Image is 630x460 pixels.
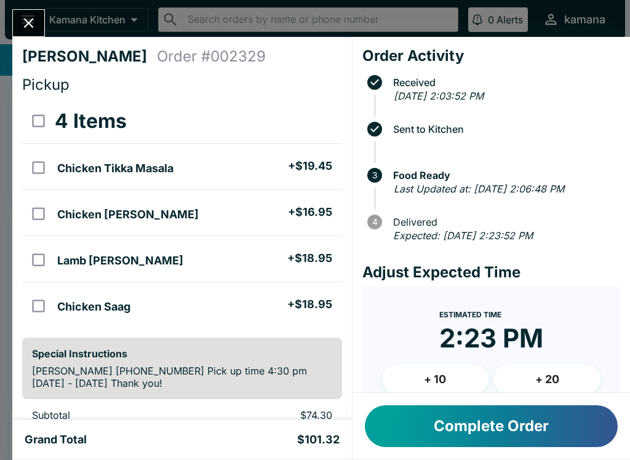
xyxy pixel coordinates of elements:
[439,322,543,354] time: 2:23 PM
[57,207,199,222] h5: Chicken [PERSON_NAME]
[57,253,183,268] h5: Lamb [PERSON_NAME]
[287,251,332,266] h5: + $18.95
[22,99,342,328] table: orders table
[55,109,127,133] h3: 4 Items
[387,216,620,228] span: Delivered
[214,409,332,421] p: $74.30
[362,263,620,282] h4: Adjust Expected Time
[13,10,44,36] button: Close
[32,409,194,421] p: Subtotal
[32,365,332,389] p: [PERSON_NAME] [PHONE_NUMBER] Pick up time 4:30 pm [DATE] - [DATE] Thank you!
[387,124,620,135] span: Sent to Kitchen
[57,161,173,176] h5: Chicken Tikka Masala
[387,170,620,181] span: Food Ready
[297,432,340,447] h5: $101.32
[393,229,533,242] em: Expected: [DATE] 2:23:52 PM
[365,405,618,447] button: Complete Order
[25,432,87,447] h5: Grand Total
[439,310,501,319] span: Estimated Time
[394,183,564,195] em: Last Updated at: [DATE] 2:06:48 PM
[372,170,377,180] text: 3
[288,159,332,173] h5: + $19.45
[372,217,377,227] text: 4
[387,77,620,88] span: Received
[157,47,266,66] h4: Order # 002329
[22,47,157,66] h4: [PERSON_NAME]
[32,347,332,360] h6: Special Instructions
[493,364,600,395] button: + 20
[22,76,70,93] span: Pickup
[288,205,332,220] h5: + $16.95
[362,47,620,65] h4: Order Activity
[57,299,130,314] h5: Chicken Saag
[382,364,489,395] button: + 10
[287,297,332,312] h5: + $18.95
[394,90,484,102] em: [DATE] 2:03:52 PM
